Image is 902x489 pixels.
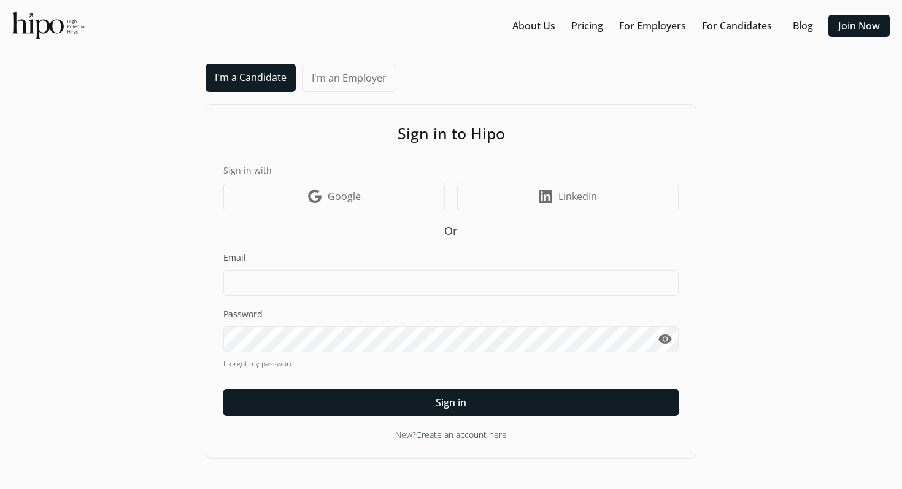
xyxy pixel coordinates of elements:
a: LinkedIn [457,183,679,210]
a: I forgot my password [223,358,679,369]
span: visibility [658,332,673,347]
a: Join Now [838,18,880,33]
span: LinkedIn [558,189,597,204]
label: Password [223,308,679,320]
button: About Us [507,15,560,37]
img: official-logo [12,12,85,39]
button: Pricing [566,15,608,37]
button: Blog [783,15,822,37]
button: Sign in [223,389,679,416]
button: For Employers [614,15,691,37]
label: Sign in with [223,164,679,177]
span: Or [444,223,458,239]
a: Blog [793,18,813,33]
a: Create an account here [416,429,507,441]
a: Google [223,183,445,210]
a: About Us [512,18,555,33]
div: New? [223,428,679,441]
a: I'm an Employer [302,64,396,92]
label: Email [223,252,679,264]
a: For Candidates [702,18,772,33]
button: For Candidates [697,15,777,37]
button: Join Now [828,15,890,37]
span: Google [328,189,361,204]
a: I'm a Candidate [206,64,296,92]
button: visibility [651,326,679,352]
a: Pricing [571,18,603,33]
span: Sign in [436,395,466,410]
h1: Sign in to Hipo [223,122,679,145]
a: For Employers [619,18,686,33]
